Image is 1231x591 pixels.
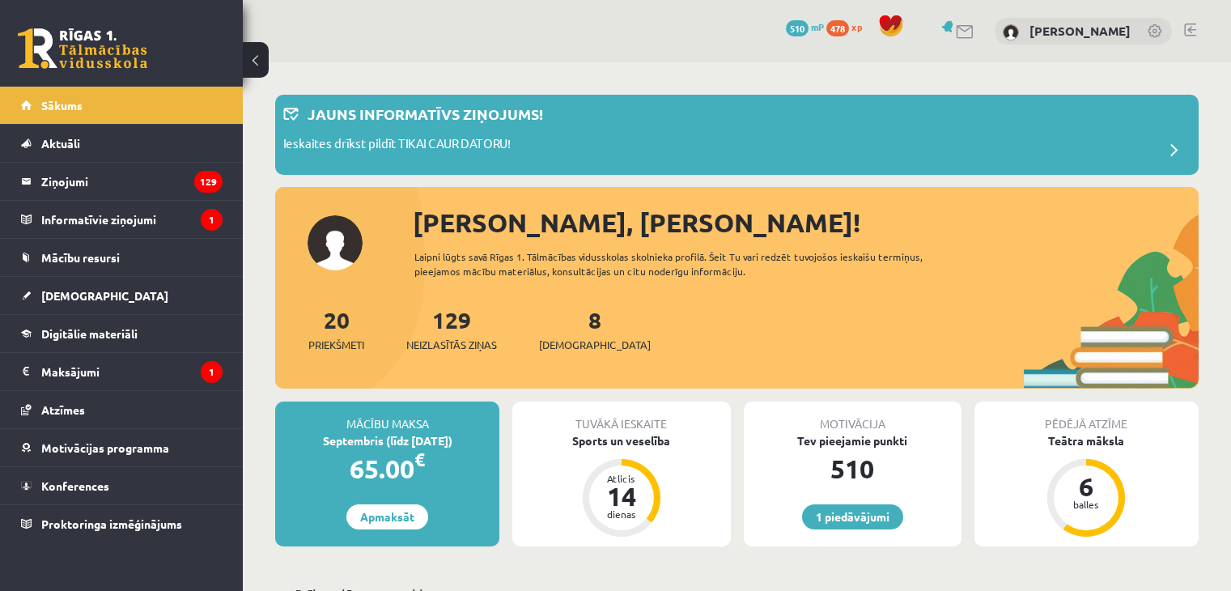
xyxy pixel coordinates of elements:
[826,20,849,36] span: 478
[974,402,1199,432] div: Pēdējā atzīme
[414,448,425,471] span: €
[41,326,138,341] span: Digitālie materiāli
[194,171,223,193] i: 129
[597,509,646,519] div: dienas
[21,87,223,124] a: Sākums
[41,353,223,390] legend: Maksājumi
[21,201,223,238] a: Informatīvie ziņojumi1
[539,305,651,353] a: 8[DEMOGRAPHIC_DATA]
[21,391,223,428] a: Atzīmes
[275,432,499,449] div: Septembris (līdz [DATE])
[597,474,646,483] div: Atlicis
[539,337,651,353] span: [DEMOGRAPHIC_DATA]
[21,353,223,390] a: Maksājumi1
[1062,500,1110,509] div: balles
[1062,474,1110,500] div: 6
[21,163,223,200] a: Ziņojumi129
[744,449,961,488] div: 510
[1003,24,1019,40] img: Jana Anna Kārkliņa
[974,432,1199,539] a: Teātra māksla 6 balles
[744,402,961,432] div: Motivācija
[21,277,223,314] a: [DEMOGRAPHIC_DATA]
[308,103,543,125] p: Jauns informatīvs ziņojums!
[21,467,223,504] a: Konferences
[512,402,730,432] div: Tuvākā ieskaite
[802,504,903,529] a: 1 piedāvājumi
[41,440,169,455] span: Motivācijas programma
[786,20,809,36] span: 510
[786,20,824,33] a: 510 mP
[851,20,862,33] span: xp
[1029,23,1131,39] a: [PERSON_NAME]
[21,505,223,542] a: Proktoringa izmēģinājums
[21,315,223,352] a: Digitālie materiāli
[18,28,147,69] a: Rīgas 1. Tālmācības vidusskola
[308,305,364,353] a: 20Priekšmeti
[413,203,1199,242] div: [PERSON_NAME], [PERSON_NAME]!
[414,249,969,278] div: Laipni lūgts savā Rīgas 1. Tālmācības vidusskolas skolnieka profilā. Šeit Tu vari redzēt tuvojošo...
[41,478,109,493] span: Konferences
[283,103,1191,167] a: Jauns informatīvs ziņojums! Ieskaites drīkst pildīt TIKAI CAUR DATORU!
[41,163,223,200] legend: Ziņojumi
[41,201,223,238] legend: Informatīvie ziņojumi
[826,20,870,33] a: 478 xp
[41,98,83,113] span: Sākums
[512,432,730,539] a: Sports un veselība Atlicis 14 dienas
[597,483,646,509] div: 14
[21,429,223,466] a: Motivācijas programma
[275,402,499,432] div: Mācību maksa
[406,337,497,353] span: Neizlasītās ziņas
[811,20,824,33] span: mP
[283,134,511,157] p: Ieskaites drīkst pildīt TIKAI CAUR DATORU!
[41,136,80,151] span: Aktuāli
[201,209,223,231] i: 1
[41,288,168,303] span: [DEMOGRAPHIC_DATA]
[21,239,223,276] a: Mācību resursi
[406,305,497,353] a: 129Neizlasītās ziņas
[974,432,1199,449] div: Teātra māksla
[41,250,120,265] span: Mācību resursi
[308,337,364,353] span: Priekšmeti
[41,517,182,531] span: Proktoringa izmēģinājums
[41,402,85,417] span: Atzīmes
[346,504,428,529] a: Apmaksāt
[201,361,223,383] i: 1
[744,432,961,449] div: Tev pieejamie punkti
[512,432,730,449] div: Sports un veselība
[21,125,223,162] a: Aktuāli
[275,449,499,488] div: 65.00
